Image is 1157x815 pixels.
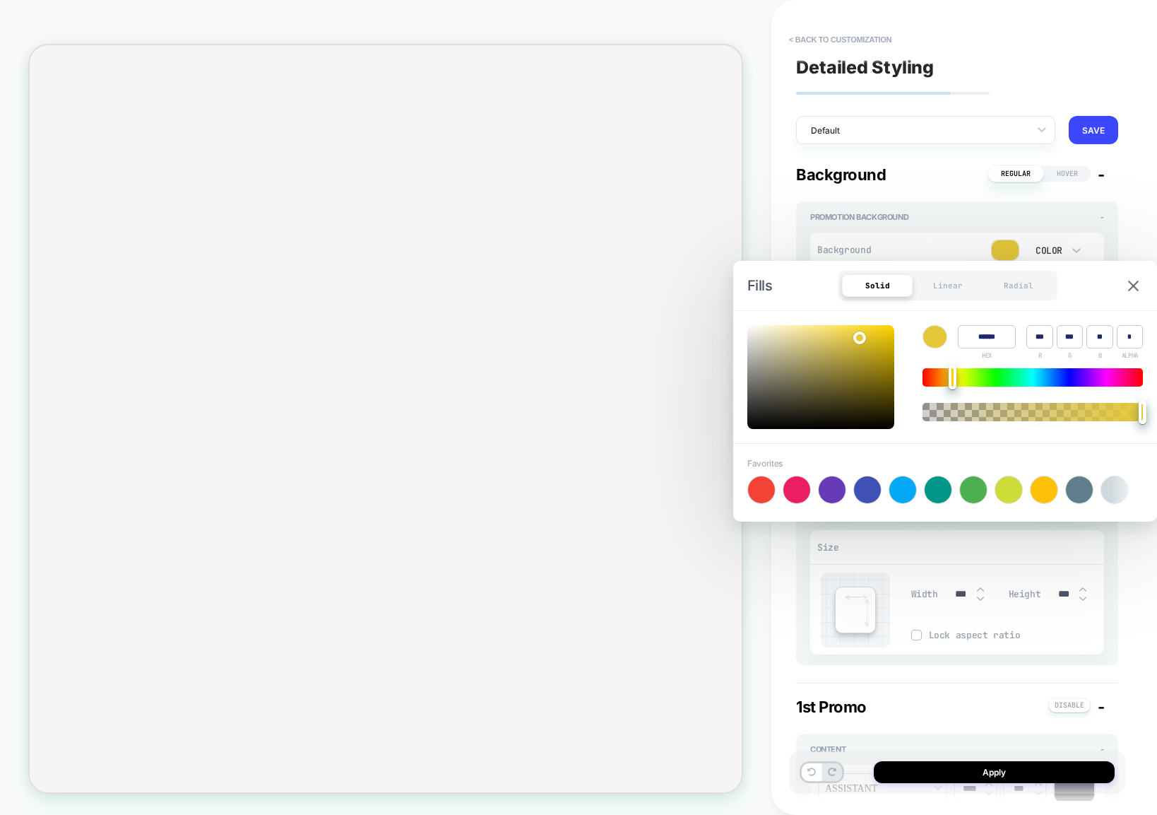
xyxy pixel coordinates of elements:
span: Favorites [747,458,783,469]
span: Height [1009,588,1041,600]
span: Width [911,588,938,600]
img: up [977,587,984,592]
span: Background [796,165,886,184]
div: Linear [913,274,983,297]
div: Solid [842,274,913,297]
span: G [1068,351,1072,360]
img: close [1128,281,1139,291]
span: Content [810,744,845,754]
span: ALPHA [1122,351,1138,360]
img: edit [844,592,872,628]
span: Size [817,541,838,553]
button: RegularHover [987,165,1091,182]
button: SAVE [1069,116,1118,144]
span: Hover [1044,165,1091,182]
span: Fills [747,277,772,294]
span: B [1098,351,1102,360]
div: Radial [983,274,1054,297]
span: 1st Promo [796,698,867,716]
span: Promotion Background [810,212,908,222]
div: Color [1033,245,1062,257]
button: < Back to customization [782,28,898,51]
span: - [1098,165,1105,184]
img: up [1079,587,1086,592]
span: - [1098,698,1105,716]
span: HEX [982,351,992,360]
span: R [1038,351,1042,360]
img: down [977,596,984,602]
span: Background [817,244,884,256]
span: - [1100,744,1104,754]
span: Detailed Styling [796,57,934,78]
span: Lock aspect ratio [929,629,1104,641]
button: Apply [874,761,1115,783]
span: Regular [987,165,1044,182]
span: - [1100,212,1104,222]
img: down [1079,596,1086,602]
